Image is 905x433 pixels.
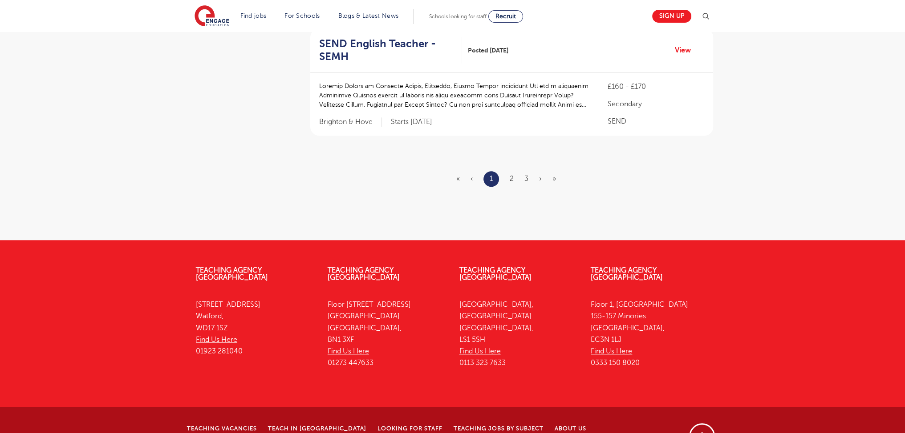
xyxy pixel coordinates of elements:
a: Recruit [488,10,523,23]
span: Recruit [495,13,516,20]
a: Last [552,175,556,183]
a: Find Us Here [196,336,237,344]
a: 2 [510,175,514,183]
a: Teaching Agency [GEOGRAPHIC_DATA] [196,266,268,281]
img: Engage Education [195,5,229,28]
a: Find Us Here [459,347,501,355]
a: Sign up [652,10,691,23]
p: SEND [608,116,704,127]
span: Brighton & Hove [319,117,382,127]
a: 3 [524,175,528,183]
p: Floor [STREET_ADDRESS] [GEOGRAPHIC_DATA] [GEOGRAPHIC_DATA], BN1 3XF 01273 447633 [328,299,446,369]
span: « [456,175,460,183]
a: For Schools [284,12,320,19]
p: Loremip Dolors am Consecte Adipis, Elitseddo, Eiusmo Tempor incididunt Utl etd m aliquaenim Admin... [319,81,590,109]
a: Teaching Agency [GEOGRAPHIC_DATA] [328,266,400,281]
h2: SEND English Teacher - SEMH [319,37,454,63]
a: Looking for staff [377,425,442,432]
a: Teaching Agency [GEOGRAPHIC_DATA] [459,266,532,281]
p: Secondary [608,99,704,109]
a: Teach in [GEOGRAPHIC_DATA] [268,425,366,432]
a: SEND English Teacher - SEMH [319,37,461,63]
span: Schools looking for staff [429,13,487,20]
p: £160 - £170 [608,81,704,92]
a: Teaching jobs by subject [454,425,544,432]
span: Posted [DATE] [468,46,508,55]
a: About Us [555,425,586,432]
a: Next [539,175,542,183]
p: [STREET_ADDRESS] Watford, WD17 1SZ 01923 281040 [196,299,314,357]
a: Find Us Here [591,347,632,355]
span: ‹ [471,175,473,183]
p: [GEOGRAPHIC_DATA], [GEOGRAPHIC_DATA] [GEOGRAPHIC_DATA], LS1 5SH 0113 323 7633 [459,299,578,369]
a: View [675,44,698,56]
a: Teaching Vacancies [187,425,257,432]
a: 1 [490,173,493,184]
a: Teaching Agency [GEOGRAPHIC_DATA] [591,266,663,281]
p: Starts [DATE] [391,117,432,127]
p: Floor 1, [GEOGRAPHIC_DATA] 155-157 Minories [GEOGRAPHIC_DATA], EC3N 1LJ 0333 150 8020 [591,299,709,369]
a: Find jobs [240,12,267,19]
a: Find Us Here [328,347,369,355]
a: Blogs & Latest News [338,12,399,19]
